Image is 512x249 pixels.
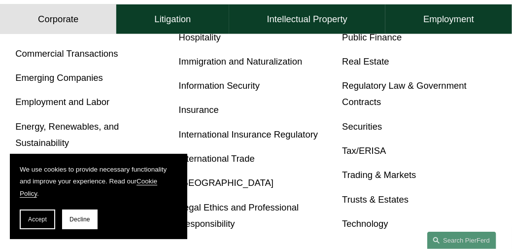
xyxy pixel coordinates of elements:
a: Trading & Markets [342,170,416,180]
a: International Trade [179,153,255,164]
a: Employment and Labor [15,97,109,107]
section: Cookie banner [10,154,187,239]
a: Communications & Media [15,24,119,35]
a: Trusts & Estates [342,194,409,205]
h4: Employment [423,13,474,24]
p: We use cookies to provide necessary functionality and improve your experience. Read our . [20,164,177,200]
a: Regulatory Law & Government Contracts [342,80,467,107]
h4: Litigation [154,13,191,24]
a: Public Finance [342,32,402,42]
a: Information Security [179,80,260,91]
a: Tax/ERISA [342,145,386,156]
span: Decline [69,216,90,223]
a: Immigration and Naturalization [179,56,303,67]
button: Accept [20,210,55,229]
a: International Insurance Regulatory [179,129,318,140]
a: Hospitality [179,32,221,42]
h4: Intellectual Property [267,13,347,24]
a: Commercial Transactions [15,48,118,59]
a: Legal Ethics and Professional Responsibility [179,202,299,229]
a: [GEOGRAPHIC_DATA] [179,178,273,188]
span: Accept [28,216,47,223]
a: Energy, Renewables, and Sustainability [15,121,119,148]
a: Search this site [427,232,496,249]
a: Real Estate [342,56,389,67]
button: Decline [62,210,98,229]
a: Cookie Policy [20,178,157,197]
h4: Corporate [38,13,78,24]
a: Insurance [179,105,219,115]
a: Technology [342,218,388,229]
a: Securities [342,121,382,132]
a: Emerging Companies [15,72,103,83]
